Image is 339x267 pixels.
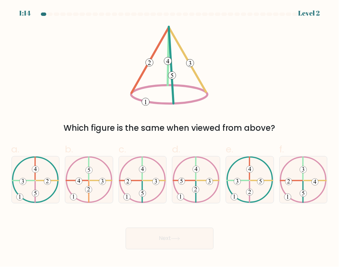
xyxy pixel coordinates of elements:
button: Next [126,228,214,249]
span: e. [226,143,233,156]
div: Level 2 [298,8,320,18]
span: c. [119,143,126,156]
span: a. [11,143,20,156]
div: 1:14 [19,8,31,18]
span: f. [280,143,284,156]
div: Which figure is the same when viewed from above? [16,122,324,134]
span: b. [65,143,73,156]
span: d. [172,143,180,156]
